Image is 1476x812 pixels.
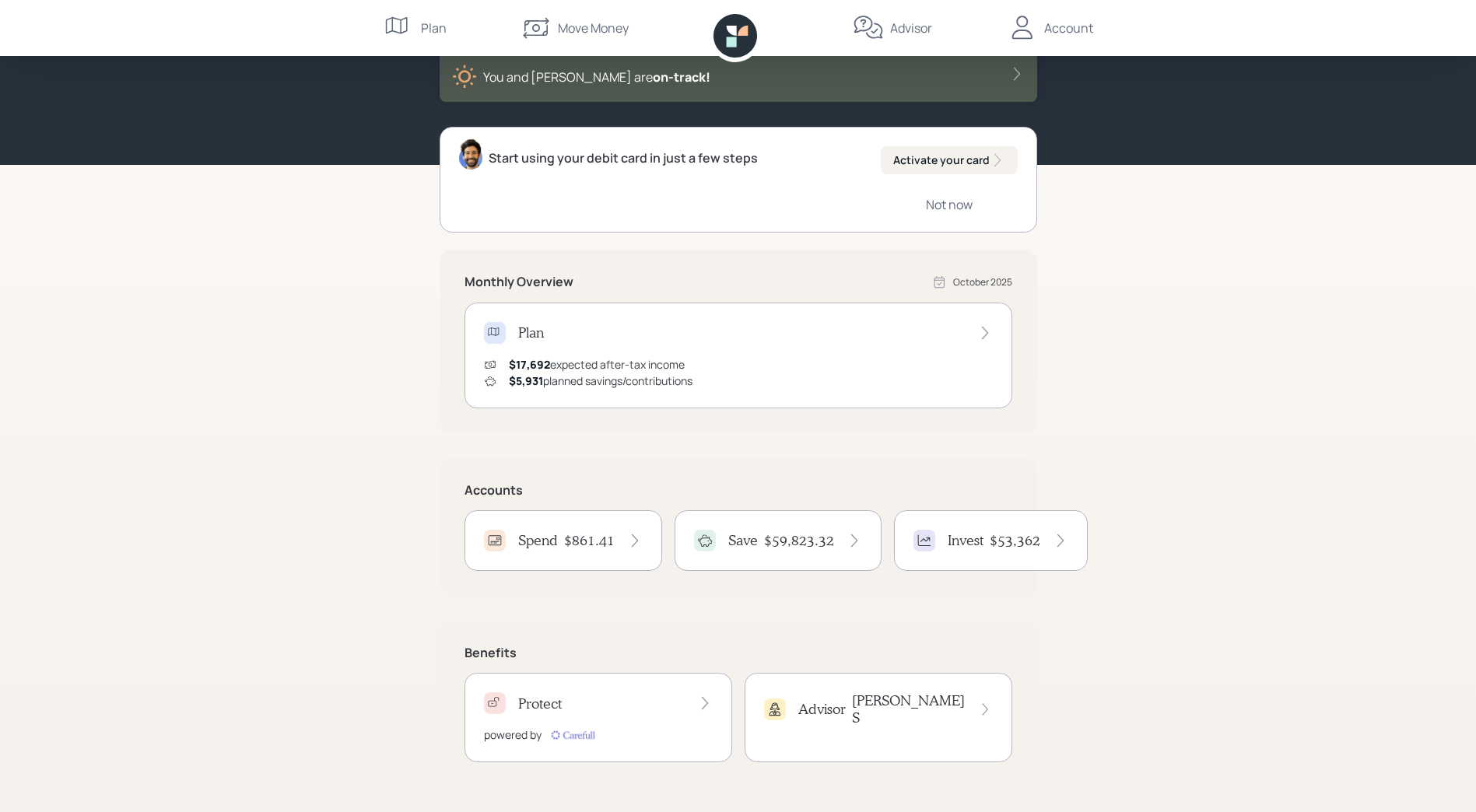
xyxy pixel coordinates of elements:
div: Move Money [558,19,629,37]
h5: Monthly Overview [465,275,573,289]
div: planned savings/contributions [509,373,692,389]
img: eric-schwartz-headshot.png [459,138,482,170]
h5: Accounts [465,483,1012,498]
div: powered by [484,726,542,743]
h4: Protect [518,695,562,712]
h4: Save [728,532,758,549]
div: Activate your card [893,152,1005,168]
img: carefull-M2HCGCDH.digested.png [548,727,598,743]
h4: $59,823.32 [764,532,834,549]
h4: $53,362 [990,532,1040,549]
button: Activate your card [881,146,1018,174]
span: $5,931 [509,373,543,388]
h4: Plan [518,324,544,341]
h4: $861.41 [564,532,615,549]
div: October 2025 [953,275,1012,289]
div: Start using your debit card in just a few steps [489,149,758,167]
div: You and [PERSON_NAME] are [483,68,710,86]
div: Account [1044,19,1093,37]
h4: Advisor [798,701,846,718]
h4: Spend [518,532,558,549]
h4: [PERSON_NAME] S [852,692,966,726]
span: $17,692 [509,357,550,372]
img: sunny-XHVQM73Q.digested.png [452,65,477,89]
div: expected after-tax income [509,356,685,373]
span: on‑track! [653,68,710,86]
div: Advisor [890,19,932,37]
div: Plan [421,19,447,37]
h5: Benefits [465,646,1012,660]
h4: Invest [948,532,983,549]
div: Not now [926,196,973,213]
